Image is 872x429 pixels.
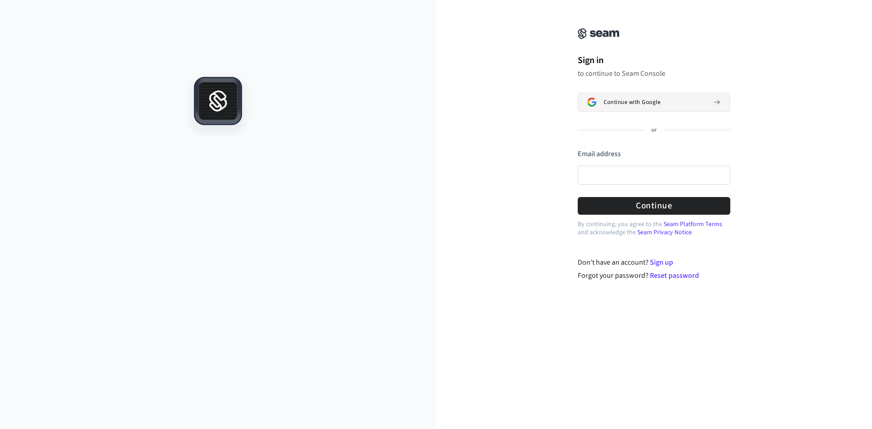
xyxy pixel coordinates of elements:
[650,257,673,267] a: Sign up
[604,99,660,106] span: Continue with Google
[578,93,730,112] button: Sign in with GoogleContinue with Google
[578,69,730,78] p: to continue to Seam Console
[664,220,722,229] a: Seam Platform Terms
[578,257,731,268] div: Don't have an account?
[578,149,621,159] label: Email address
[578,197,730,215] button: Continue
[650,271,699,281] a: Reset password
[587,98,596,107] img: Sign in with Google
[578,220,730,237] p: By continuing, you agree to the and acknowledge the .
[637,228,692,237] a: Seam Privacy Notice
[578,28,619,39] img: Seam Console
[651,126,657,134] p: or
[578,54,730,67] h1: Sign in
[578,270,731,281] div: Forgot your password?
